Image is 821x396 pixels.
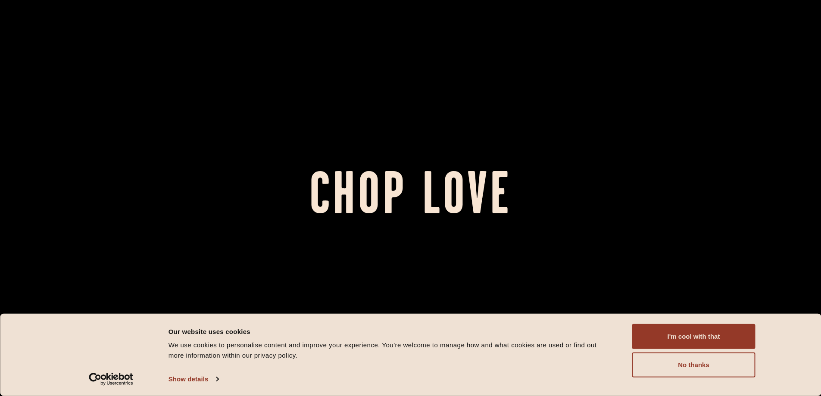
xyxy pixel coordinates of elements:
[73,373,149,386] a: Usercentrics Cookiebot - opens in a new window
[632,352,755,377] button: No thanks
[169,373,219,386] a: Show details
[169,340,613,361] div: We use cookies to personalise content and improve your experience. You're welcome to manage how a...
[632,324,755,349] button: I'm cool with that
[169,326,613,337] div: Our website uses cookies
